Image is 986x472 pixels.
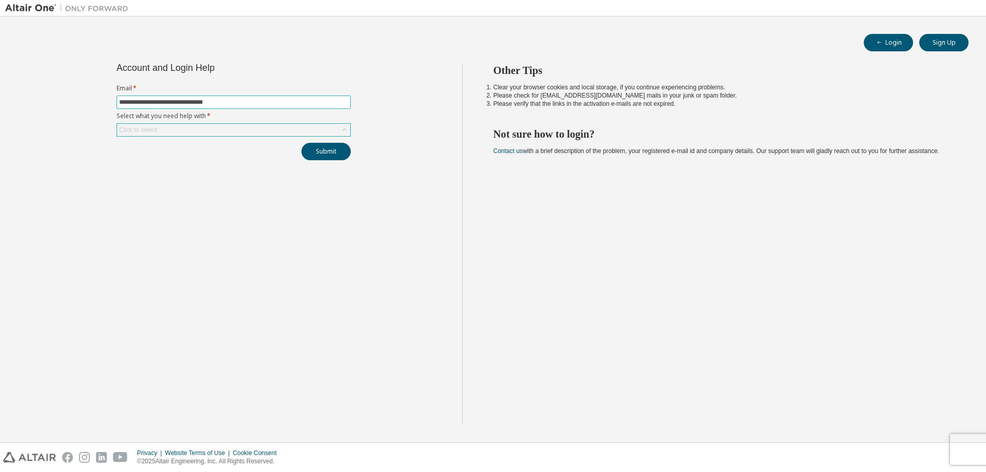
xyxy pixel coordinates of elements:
button: Sign Up [919,34,969,51]
div: Click to select [117,124,350,136]
p: © 2025 Altair Engineering, Inc. All Rights Reserved. [137,457,283,466]
img: linkedin.svg [96,452,107,463]
li: Clear your browser cookies and local storage, if you continue experiencing problems. [494,83,951,91]
div: Click to select [119,126,157,134]
button: Login [864,34,913,51]
div: Account and Login Help [117,64,304,72]
img: Altair One [5,3,134,13]
img: youtube.svg [113,452,128,463]
h2: Other Tips [494,64,951,77]
img: altair_logo.svg [3,452,56,463]
h2: Not sure how to login? [494,127,951,141]
div: Privacy [137,449,165,457]
li: Please verify that the links in the activation e-mails are not expired. [494,100,951,108]
img: facebook.svg [62,452,73,463]
button: Submit [301,143,351,160]
label: Email [117,84,351,92]
li: Please check for [EMAIL_ADDRESS][DOMAIN_NAME] mails in your junk or spam folder. [494,91,951,100]
img: instagram.svg [79,452,90,463]
div: Cookie Consent [233,449,282,457]
div: Website Terms of Use [165,449,233,457]
a: Contact us [494,147,523,155]
span: with a brief description of the problem, your registered e-mail id and company details. Our suppo... [494,147,939,155]
label: Select what you need help with [117,112,351,120]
